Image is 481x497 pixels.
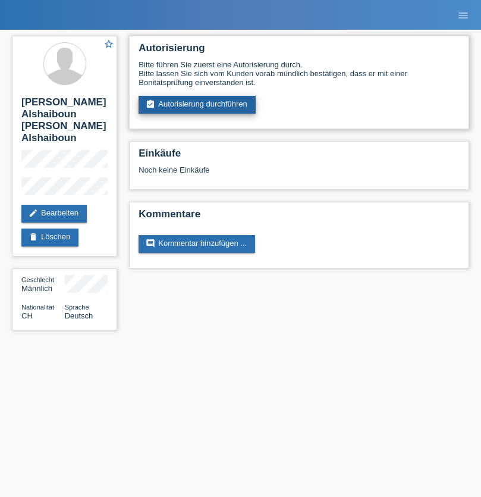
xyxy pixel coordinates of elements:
[139,42,460,60] h2: Autorisierung
[21,304,54,311] span: Nationalität
[29,232,38,242] i: delete
[139,208,460,226] h2: Kommentare
[103,39,114,51] a: star_border
[139,60,460,87] div: Bitte führen Sie zuerst eine Autorisierung durch. Bitte lassen Sie sich vom Kunden vorab mündlich...
[65,311,93,320] span: Deutsch
[21,311,33,320] span: Schweiz
[139,148,460,165] h2: Einkäufe
[21,275,65,293] div: Männlich
[29,208,38,218] i: edit
[457,10,469,21] i: menu
[139,235,255,253] a: commentKommentar hinzufügen ...
[21,205,87,223] a: editBearbeiten
[146,239,155,248] i: comment
[65,304,89,311] span: Sprache
[21,96,108,150] h2: [PERSON_NAME] Alshaiboun [PERSON_NAME] Alshaiboun
[139,165,460,183] div: Noch keine Einkäufe
[451,11,475,18] a: menu
[21,276,54,283] span: Geschlecht
[21,229,78,246] a: deleteLöschen
[146,99,155,109] i: assignment_turned_in
[103,39,114,49] i: star_border
[139,96,256,114] a: assignment_turned_inAutorisierung durchführen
